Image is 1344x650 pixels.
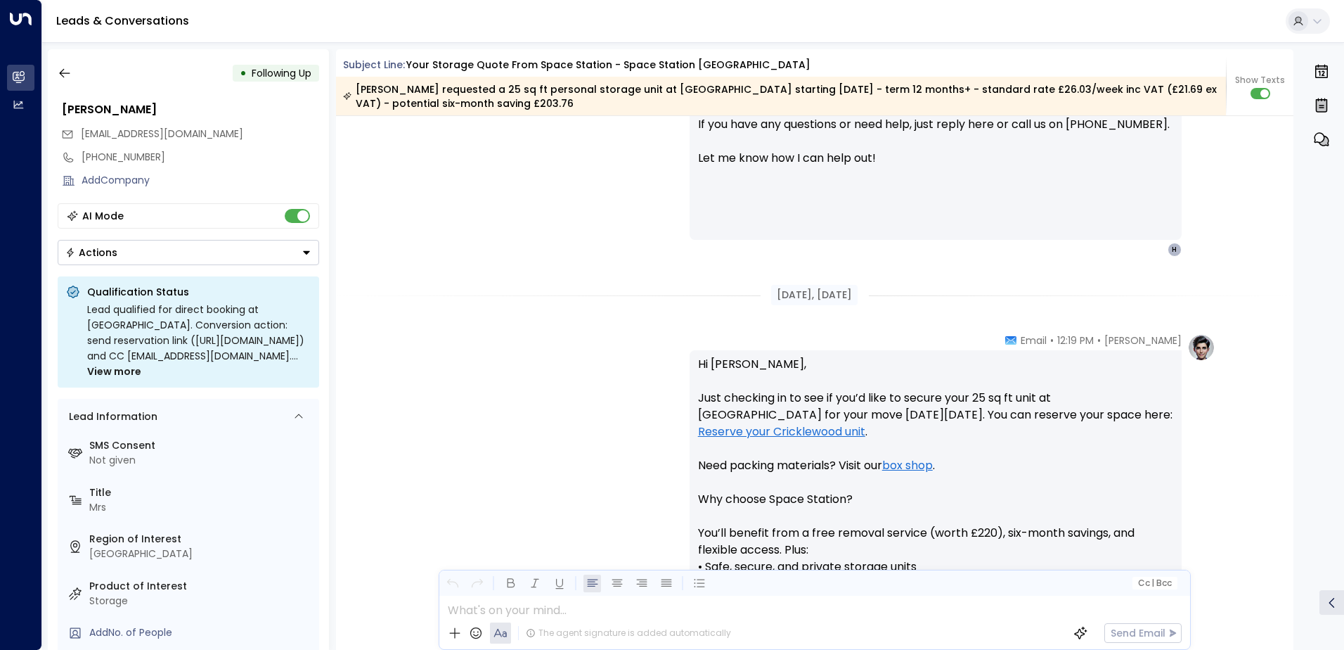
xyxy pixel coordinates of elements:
[89,438,314,453] label: SMS Consent
[406,58,810,72] div: Your storage quote from Space Station - Space Station [GEOGRAPHIC_DATA]
[1168,243,1182,257] div: H
[1104,333,1182,348] span: [PERSON_NAME]
[252,66,311,80] span: Following Up
[87,364,141,379] span: View more
[89,453,314,468] div: Not given
[444,575,461,592] button: Undo
[468,575,486,592] button: Redo
[62,101,319,118] div: [PERSON_NAME]
[771,285,858,305] div: [DATE], [DATE]
[343,82,1218,110] div: [PERSON_NAME] requested a 25 sq ft personal storage unit at [GEOGRAPHIC_DATA] starting [DATE] - t...
[82,150,319,165] div: [PHONE_NUMBER]
[1151,578,1154,588] span: |
[81,127,243,141] span: hello@daniellegoodall.com
[87,302,311,379] div: Lead qualified for direct booking at [GEOGRAPHIC_DATA]. Conversion action: send reservation link ...
[58,240,319,265] div: Button group with a nested menu
[89,579,314,594] label: Product of Interest
[526,627,731,639] div: The agent signature is added automatically
[82,173,319,188] div: AddCompany
[89,625,314,640] div: AddNo. of People
[87,285,311,299] p: Qualification Status
[89,532,314,547] label: Region of Interest
[1137,578,1171,588] span: Cc Bcc
[240,60,247,86] div: •
[1057,333,1094,348] span: 12:19 PM
[89,547,314,561] div: [GEOGRAPHIC_DATA]
[343,58,405,72] span: Subject Line:
[56,13,189,29] a: Leads & Conversations
[65,246,117,259] div: Actions
[89,485,314,500] label: Title
[1132,577,1177,590] button: Cc|Bcc
[89,594,314,608] div: Storage
[1050,333,1054,348] span: •
[64,409,157,424] div: Lead Information
[1187,333,1215,362] img: profile-logo.png
[1021,333,1047,348] span: Email
[1097,333,1101,348] span: •
[82,209,124,223] div: AI Mode
[882,457,933,474] a: box shop
[58,240,319,265] button: Actions
[1235,74,1285,87] span: Show Texts
[81,127,243,141] span: [EMAIL_ADDRESS][DOMAIN_NAME]
[89,500,314,515] div: Mrs
[698,423,865,440] a: Reserve your Cricklewood unit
